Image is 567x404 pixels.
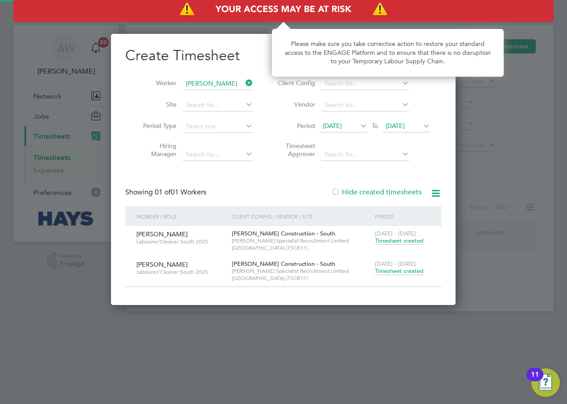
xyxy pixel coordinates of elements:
[272,29,504,77] div: Access At Risk
[275,122,315,130] label: Period
[183,120,253,133] input: Select one
[232,237,370,244] span: [PERSON_NAME] Specialist Recruitment Limited
[183,99,253,111] input: Search for...
[275,79,315,87] label: Client Config
[125,188,208,197] div: Showing
[232,268,370,275] span: [PERSON_NAME] Specialist Recruitment Limited
[275,142,315,158] label: Timesheet Approver
[134,206,230,227] div: Worker / Role
[369,120,381,132] span: To
[375,260,416,268] span: [DATE] - [DATE]
[183,78,253,90] input: Search for...
[232,275,370,282] span: [GEOGRAPHIC_DATA] (75CB11)
[230,206,373,227] div: Client Config / Vendor / Site
[136,230,188,238] span: [PERSON_NAME]
[232,230,335,237] span: [PERSON_NAME] Construction - South
[375,230,416,237] span: [DATE] - [DATE]
[275,100,315,108] label: Vendor
[136,268,225,276] span: Labourer/Cleaner South 2025
[321,148,409,161] input: Search for...
[232,244,370,251] span: [GEOGRAPHIC_DATA] (75CB11)
[136,100,177,108] label: Site
[136,122,177,130] label: Period Type
[155,188,206,197] span: 01 Workers
[155,188,171,197] span: 01 of
[232,260,335,268] span: [PERSON_NAME] Construction - South
[375,267,423,275] span: Timesheet created
[283,40,493,66] p: Please make sure you take corrective action to restore your standard access to the ENGAGE Platfor...
[375,237,423,245] span: Timesheet created
[136,79,177,87] label: Worker
[136,260,188,268] span: [PERSON_NAME]
[321,78,409,90] input: Search for...
[531,375,539,386] div: 11
[386,122,405,130] span: [DATE]
[183,148,253,161] input: Search for...
[136,238,225,245] span: Labourer/Cleaner South 2025
[331,188,422,197] label: Hide created timesheets
[136,142,177,158] label: Hiring Manager
[323,122,342,130] span: [DATE]
[373,206,432,227] div: Period
[531,368,560,397] button: Open Resource Center, 11 new notifications
[321,99,409,111] input: Search for...
[125,46,441,65] h2: Create Timesheet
